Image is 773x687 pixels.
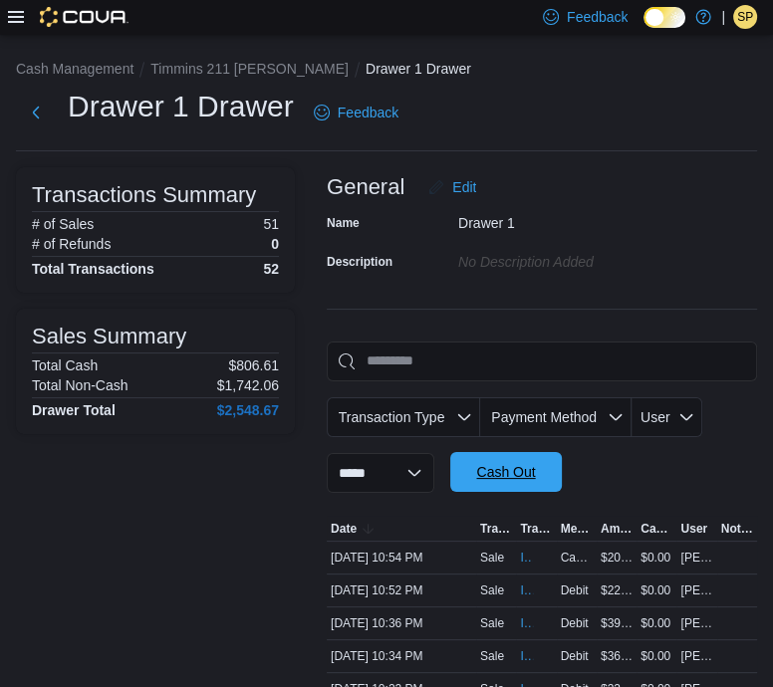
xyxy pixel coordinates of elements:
div: [DATE] 10:52 PM [327,578,476,602]
div: $0.00 [637,611,676,635]
span: Amount [601,521,633,537]
div: [DATE] 10:36 PM [327,611,476,635]
span: Transaction Type [480,521,512,537]
button: Cash Out [450,452,562,492]
button: User [676,517,716,541]
span: $39.21 [601,615,633,631]
img: Cova [40,7,129,27]
h3: General [327,175,404,199]
span: [PERSON_NAME] [PERSON_NAME] [680,582,712,598]
span: Notes [721,521,753,537]
h4: Total Transactions [32,261,154,277]
h4: $2,548.67 [217,402,279,418]
p: 0 [271,236,279,252]
input: Dark Mode [644,7,685,28]
span: Dark Mode [644,28,644,29]
span: Edit [452,177,476,197]
span: Debit [561,582,589,598]
h6: # of Sales [32,216,94,232]
button: Method [557,517,597,541]
span: User [680,521,707,537]
button: Drawer 1 Drawer [366,61,471,77]
div: No Description added [458,246,725,270]
label: Description [327,254,392,270]
div: $0.00 [637,546,676,570]
div: [DATE] 10:54 PM [327,546,476,570]
label: Name [327,215,360,231]
span: [PERSON_NAME] [PERSON_NAME] [680,550,712,566]
span: Cash, Debit [561,550,593,566]
button: IN8C60-5392398 [520,578,552,602]
button: Transaction # [516,517,556,541]
div: [DATE] 10:34 PM [327,644,476,668]
input: This is a search bar. As you type, the results lower in the page will automatically filter. [327,342,757,381]
p: Sale [480,615,504,631]
span: Debit [561,648,589,664]
button: Cash Back [637,517,676,541]
h1: Drawer 1 Drawer [68,87,294,126]
a: Feedback [306,93,406,132]
span: IN8C60-5392398 [520,582,532,598]
p: $806.61 [228,357,279,373]
h3: Sales Summary [32,325,186,348]
button: Edit [420,167,484,207]
p: Sale [480,582,504,598]
button: IN8C60-5392367 [520,644,552,668]
h6: Total Non-Cash [32,377,129,393]
button: Notes [717,517,757,541]
p: Sale [480,550,504,566]
span: Cash Out [476,462,535,482]
span: [PERSON_NAME] [PERSON_NAME] [680,648,712,664]
span: $20.96 [601,550,633,566]
div: Sarah Pieterse [733,5,757,29]
button: IN8C60-5392373 [520,611,552,635]
h6: Total Cash [32,357,98,373]
button: Next [16,93,56,132]
span: User [641,409,670,425]
span: IN8C60-5392367 [520,648,532,664]
span: IN8C60-5392373 [520,615,532,631]
h4: Drawer Total [32,402,116,418]
h3: Transactions Summary [32,183,256,207]
span: [PERSON_NAME] [PERSON_NAME] [680,615,712,631]
button: Date [327,517,476,541]
span: Feedback [567,7,628,27]
button: User [632,397,702,437]
span: $22.55 [601,582,633,598]
span: Feedback [338,103,398,122]
span: Transaction # [520,521,552,537]
span: $36.15 [601,648,633,664]
button: Transaction Type [327,397,480,437]
p: Sale [480,648,504,664]
button: Amount [597,517,637,541]
button: Payment Method [480,397,632,437]
h6: # of Refunds [32,236,111,252]
p: | [721,5,725,29]
p: $1,742.06 [217,377,279,393]
span: Payment Method [491,409,597,425]
button: Timmins 211 [PERSON_NAME] [150,61,349,77]
div: $0.00 [637,644,676,668]
nav: An example of EuiBreadcrumbs [16,59,757,83]
h4: 52 [263,261,279,277]
button: Cash Management [16,61,133,77]
span: Method [561,521,593,537]
span: Cash Back [641,521,672,537]
span: SP [737,5,753,29]
span: IN8C60-5392404 [520,550,532,566]
button: Transaction Type [476,517,516,541]
div: Drawer 1 [458,207,725,231]
button: IN8C60-5392404 [520,546,552,570]
div: $0.00 [637,578,676,602]
span: Transaction Type [339,409,445,425]
span: Debit [561,615,589,631]
span: Date [331,521,357,537]
p: 51 [263,216,279,232]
